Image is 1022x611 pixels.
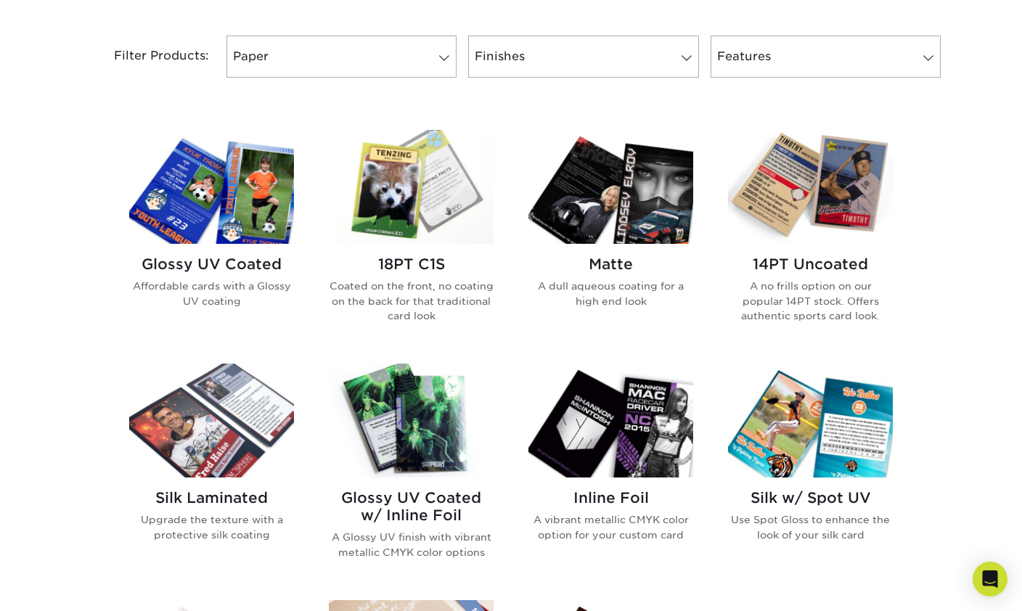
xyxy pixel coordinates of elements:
img: Matte Trading Cards [528,130,693,244]
p: A dull aqueous coating for a high end look [528,279,693,308]
h2: Inline Foil [528,489,693,507]
a: Glossy UV Coated Trading Cards Glossy UV Coated Affordable cards with a Glossy UV coating [129,130,294,346]
h2: Glossy UV Coated [129,255,294,273]
p: Use Spot Gloss to enhance the look of your silk card [728,512,893,542]
h2: 18PT C1S [329,255,494,273]
img: 18PT C1S Trading Cards [329,130,494,244]
p: A Glossy UV finish with vibrant metallic CMYK color options [329,530,494,559]
p: A no frills option on our popular 14PT stock. Offers authentic sports card look. [728,279,893,323]
a: Silk w/ Spot UV Trading Cards Silk w/ Spot UV Use Spot Gloss to enhance the look of your silk card [728,364,893,583]
h2: Glossy UV Coated w/ Inline Foil [329,489,494,524]
p: Upgrade the texture with a protective silk coating [129,512,294,542]
p: A vibrant metallic CMYK color option for your custom card [528,512,693,542]
img: Glossy UV Coated w/ Inline Foil Trading Cards [329,364,494,477]
h2: 14PT Uncoated [728,255,893,273]
img: Silk Laminated Trading Cards [129,364,294,477]
img: Silk w/ Spot UV Trading Cards [728,364,893,477]
div: Open Intercom Messenger [973,562,1007,596]
p: Coated on the front, no coating on the back for that traditional card look [329,279,494,323]
a: Finishes [468,36,698,78]
img: Inline Foil Trading Cards [528,364,693,477]
a: 18PT C1S Trading Cards 18PT C1S Coated on the front, no coating on the back for that traditional ... [329,130,494,346]
p: Affordable cards with a Glossy UV coating [129,279,294,308]
a: 14PT Uncoated Trading Cards 14PT Uncoated A no frills option on our popular 14PT stock. Offers au... [728,130,893,346]
h2: Silk Laminated [129,489,294,507]
a: Glossy UV Coated w/ Inline Foil Trading Cards Glossy UV Coated w/ Inline Foil A Glossy UV finish ... [329,364,494,583]
a: Features [711,36,941,78]
h2: Matte [528,255,693,273]
a: Paper [226,36,457,78]
a: Inline Foil Trading Cards Inline Foil A vibrant metallic CMYK color option for your custom card [528,364,693,583]
img: 14PT Uncoated Trading Cards [728,130,893,244]
h2: Silk w/ Spot UV [728,489,893,507]
a: Silk Laminated Trading Cards Silk Laminated Upgrade the texture with a protective silk coating [129,364,294,583]
img: Glossy UV Coated Trading Cards [129,130,294,244]
div: Filter Products: [75,36,221,78]
a: Matte Trading Cards Matte A dull aqueous coating for a high end look [528,130,693,346]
